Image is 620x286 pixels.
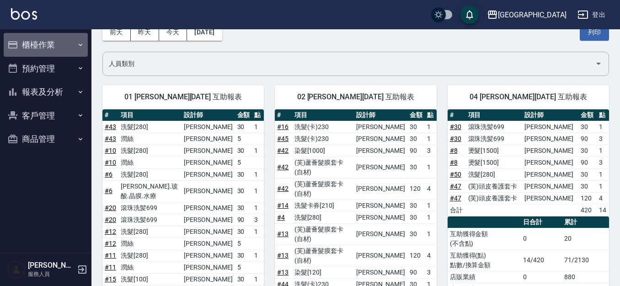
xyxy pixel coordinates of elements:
td: 1 [252,145,264,156]
th: 金額 [407,109,425,121]
td: [PERSON_NAME] [522,192,578,204]
td: 90 [407,266,425,278]
img: Person [7,260,26,279]
a: #42 [277,163,289,171]
td: [PERSON_NAME] [182,145,235,156]
p: 服務人員 [28,270,75,278]
td: 14 [597,204,609,216]
a: #30 [450,135,461,142]
td: [PERSON_NAME] [522,156,578,168]
td: [PERSON_NAME] [354,223,407,245]
td: 4 [425,245,437,266]
td: 洗髮[280] [118,168,182,180]
th: 金額 [235,109,252,121]
td: [PERSON_NAME] [354,156,407,178]
img: Logo [11,8,37,20]
td: [PERSON_NAME] [182,214,235,226]
td: 3 [425,266,437,278]
a: #13 [277,269,289,276]
td: 120 [578,192,597,204]
td: 5 [235,133,252,145]
table: a dense table [448,109,609,216]
td: [PERSON_NAME] [182,133,235,145]
td: 1 [252,249,264,261]
td: 潤絲 [118,156,182,168]
span: 02 [PERSON_NAME][DATE] 互助報表 [286,92,425,102]
td: 1 [425,156,437,178]
td: 1 [425,223,437,245]
th: # [102,109,118,121]
a: #6 [105,171,112,178]
td: 1 [597,180,609,192]
td: 30 [235,180,252,202]
a: #13 [277,230,289,237]
th: # [448,109,466,121]
td: 4 [597,192,609,204]
td: 0 [521,271,562,283]
td: 滾珠洗髪699 [466,121,523,133]
button: 商品管理 [4,127,88,151]
td: 90 [407,145,425,156]
a: #42 [277,147,289,154]
td: 互助獲得(點) 點數/換算金額 [448,249,521,271]
td: 30 [407,223,425,245]
th: 設計師 [522,109,578,121]
td: 潤絲 [118,133,182,145]
td: 90 [235,214,252,226]
td: 3 [252,214,264,226]
td: 30 [235,273,252,285]
td: 潤絲 [118,261,182,273]
td: 1 [252,121,264,133]
a: #10 [105,147,116,154]
td: 洗髮[280] [118,121,182,133]
td: [PERSON_NAME] [354,211,407,223]
td: 3 [597,156,609,168]
h5: [PERSON_NAME] [28,261,75,270]
td: 120 [407,178,425,200]
td: 0 [521,228,562,249]
td: 5 [235,156,252,168]
button: 櫃檯作業 [4,33,88,57]
button: [DATE] [187,24,222,41]
a: #4 [277,214,285,221]
td: 洗髮(卡)230 [292,121,354,133]
button: 前天 [102,24,131,41]
td: 1 [252,273,264,285]
td: (芙)蘆薈髮膜套卡(自材) [292,178,354,200]
td: (芙)頭皮養護套卡 [466,192,523,204]
td: 30 [407,121,425,133]
th: 項目 [292,109,354,121]
td: [PERSON_NAME] [354,178,407,200]
a: #43 [105,123,116,130]
td: 店販業績 [448,271,521,283]
td: 30 [578,145,597,156]
a: #8 [450,159,458,166]
td: 30 [235,249,252,261]
td: 洗髮(卡)230 [292,133,354,145]
button: 今天 [159,24,187,41]
a: #45 [277,135,289,142]
span: 04 [PERSON_NAME][DATE] 互助報表 [459,92,598,102]
td: 洗髮[280] [292,211,354,223]
td: (芙)蘆薈髮膜套卡(自材) [292,245,354,266]
td: 燙髮[1500] [466,145,523,156]
td: 14/420 [521,249,562,271]
td: 30 [407,211,425,223]
td: [PERSON_NAME] [522,145,578,156]
td: [PERSON_NAME] [354,245,407,266]
td: 洗髮[280] [118,226,182,237]
th: 項目 [466,109,523,121]
td: 1 [597,168,609,180]
a: #47 [450,183,461,190]
td: (芙)頭皮養護套卡 [466,180,523,192]
td: 洗髮[280] [118,249,182,261]
button: [GEOGRAPHIC_DATA] [483,5,570,24]
td: 30 [578,180,597,192]
input: 人員名稱 [107,56,591,72]
td: 3 [597,133,609,145]
td: 30 [578,121,597,133]
a: #15 [105,275,116,283]
td: [PERSON_NAME] [182,237,235,249]
td: [PERSON_NAME].玻酸.晶膜.水療 [118,180,182,202]
td: 互助獲得金額 (不含點) [448,228,521,249]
